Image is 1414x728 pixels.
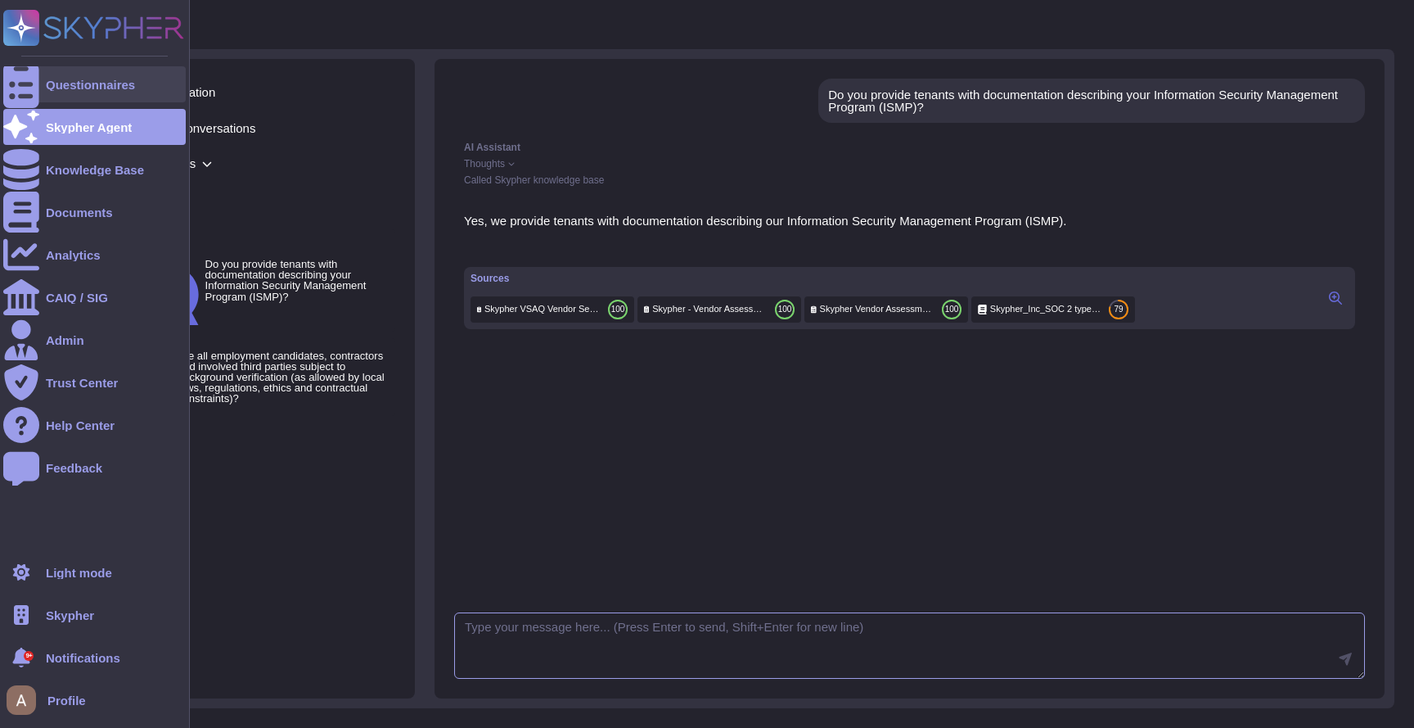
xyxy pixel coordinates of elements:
div: Admin [46,334,84,346]
div: CAIQ / SIG [46,292,108,304]
div: Documents [46,206,113,219]
div: Sources [471,274,1135,283]
div: Knowledge Base [46,164,144,176]
a: Documents [3,194,186,230]
div: AI Assistant [464,142,1355,152]
div: Click to preview/edit this source [804,296,968,323]
div: Light mode [46,567,112,579]
span: Called Skypher knowledge base [464,174,604,186]
span: Skypher Vendor Assessment Questionnaire evidence [820,303,935,315]
span: Notifications [46,652,120,664]
div: Last 7 days [92,215,395,223]
span: Skypher VSAQ Vendor Security Assessment Questionnaire evidence 2 [484,303,601,315]
div: Trust Center [46,377,118,389]
div: Conversations [92,196,395,208]
span: Profile [47,694,86,707]
span: 79 [1114,305,1123,314]
button: Click to view sources in the right panel [1322,288,1349,308]
a: Skypher Agent [3,109,186,145]
a: Feedback [3,450,186,486]
span: New conversation [92,79,395,105]
div: Questionnaires [46,79,135,91]
a: Knowledge Base [3,151,186,188]
div: Click to preview/edit this source [637,296,801,323]
div: Skypher Agent [46,121,132,133]
span: Skypher - Vendor Assessment Questionnaire - evidence [652,303,768,315]
div: 9+ [24,651,34,661]
img: user [7,685,36,715]
div: Click to preview/edit this source [971,296,1135,323]
button: Like this response [480,240,493,253]
a: Questionnaires [3,66,186,102]
div: Feedback [46,462,102,474]
span: Advanced options [92,151,395,176]
small: Do you provide tenants with documentation describing your Information Security Management Program... [205,259,389,302]
small: Are all employment candidates, contractors and involved third parties subject to background verif... [178,350,389,405]
a: Help Center [3,407,186,443]
span: Thoughts [464,159,505,169]
button: user [3,682,47,718]
span: Skypher_Inc_SOC 2 type 2.pdf [990,303,1102,315]
button: Dislike this response [497,241,510,254]
a: CAIQ / SIG [3,279,186,315]
p: Yes, we provide tenants with documentation describing our Information Security Management Program... [464,215,1355,227]
span: 100 [611,305,625,314]
a: Trust Center [3,364,186,400]
div: Analytics [46,249,101,261]
span: 100 [778,305,792,314]
div: Click to preview/edit this source [471,296,634,323]
span: 100 [945,305,959,314]
span: Skypher [46,609,94,622]
a: Admin [3,322,186,358]
a: Analytics [3,237,186,273]
span: Search old conversations [92,115,395,141]
button: Copy this response [464,241,477,254]
div: Help Center [46,419,115,432]
div: Do you provide tenants with documentation describing your Information Security Management Program... [828,88,1355,113]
